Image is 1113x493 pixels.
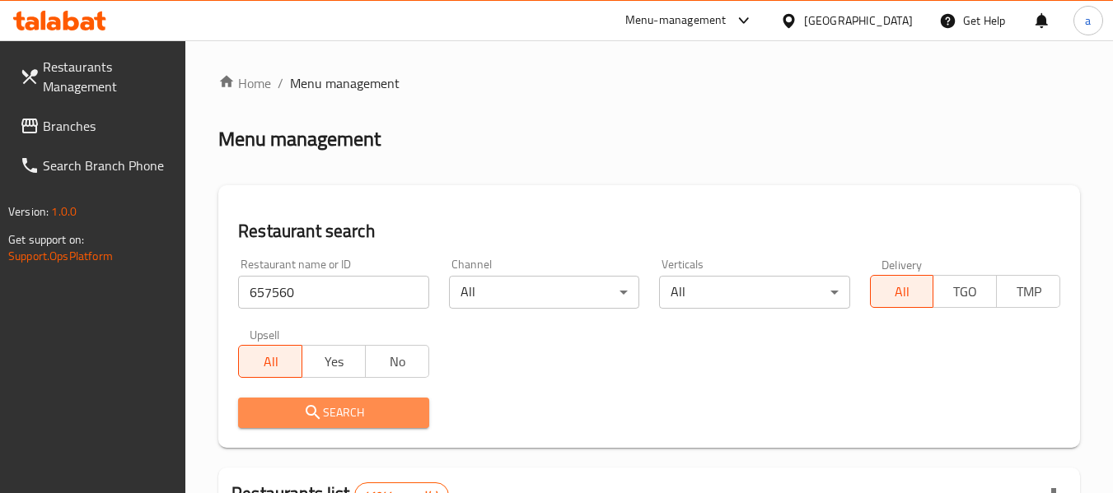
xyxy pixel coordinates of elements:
span: Search [251,402,415,423]
div: All [449,276,639,309]
a: Search Branch Phone [7,146,186,185]
span: Menu management [290,73,400,93]
span: All [877,280,928,304]
span: Restaurants Management [43,57,173,96]
span: Branches [43,116,173,136]
span: TGO [940,280,990,304]
nav: breadcrumb [218,73,1080,93]
a: Support.OpsPlatform [8,245,113,267]
span: Yes [309,350,359,374]
span: Get support on: [8,229,84,250]
label: Delivery [882,258,923,270]
div: All [659,276,849,309]
button: No [365,345,429,378]
a: Restaurants Management [7,47,186,106]
span: All [246,350,296,374]
button: Search [238,398,428,428]
span: No [372,350,423,374]
input: Search for restaurant name or ID.. [238,276,428,309]
button: All [238,345,302,378]
a: Home [218,73,271,93]
span: a [1085,12,1091,30]
button: All [870,275,934,308]
span: 1.0.0 [51,201,77,222]
span: TMP [1003,280,1054,304]
h2: Restaurant search [238,219,1060,244]
label: Upsell [250,328,280,340]
a: Branches [7,106,186,146]
span: Version: [8,201,49,222]
div: Menu-management [625,11,727,30]
button: TGO [933,275,997,308]
button: Yes [302,345,366,378]
div: [GEOGRAPHIC_DATA] [804,12,913,30]
span: Search Branch Phone [43,156,173,175]
button: TMP [996,275,1060,308]
h2: Menu management [218,126,381,152]
li: / [278,73,283,93]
